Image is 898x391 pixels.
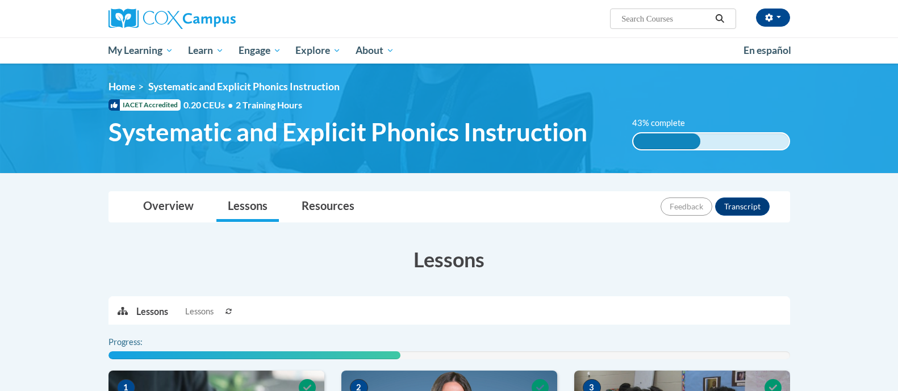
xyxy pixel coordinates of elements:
label: 43% complete [632,117,697,129]
img: Cox Campus [108,9,236,29]
a: Resources [290,192,366,222]
a: Engage [231,37,289,64]
span: 2 Training Hours [236,99,302,110]
button: Search [711,12,728,26]
a: Learn [181,37,231,64]
span: Lessons [185,305,214,318]
a: My Learning [101,37,181,64]
span: Learn [188,44,224,57]
span: IACET Accredited [108,99,181,111]
p: Lessons [136,305,168,318]
span: About [356,44,394,57]
a: Home [108,81,135,93]
a: Overview [132,192,205,222]
button: Account Settings [756,9,790,27]
a: Cox Campus [108,9,324,29]
span: 0.20 CEUs [183,99,236,111]
button: Feedback [661,197,712,216]
a: En español [736,39,799,62]
span: Engage [239,44,281,57]
a: About [348,37,402,64]
a: Explore [288,37,348,64]
div: Main menu [91,37,807,64]
a: Lessons [216,192,279,222]
input: Search Courses [620,12,711,26]
span: Systematic and Explicit Phonics Instruction [148,81,340,93]
span: En español [744,44,791,56]
span: Systematic and Explicit Phonics Instruction [108,117,587,147]
span: • [228,99,233,110]
div: 43% complete [633,133,700,149]
span: My Learning [108,44,173,57]
button: Transcript [715,197,770,216]
h3: Lessons [108,245,790,274]
span: Explore [295,44,341,57]
label: Progress: [108,336,174,348]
